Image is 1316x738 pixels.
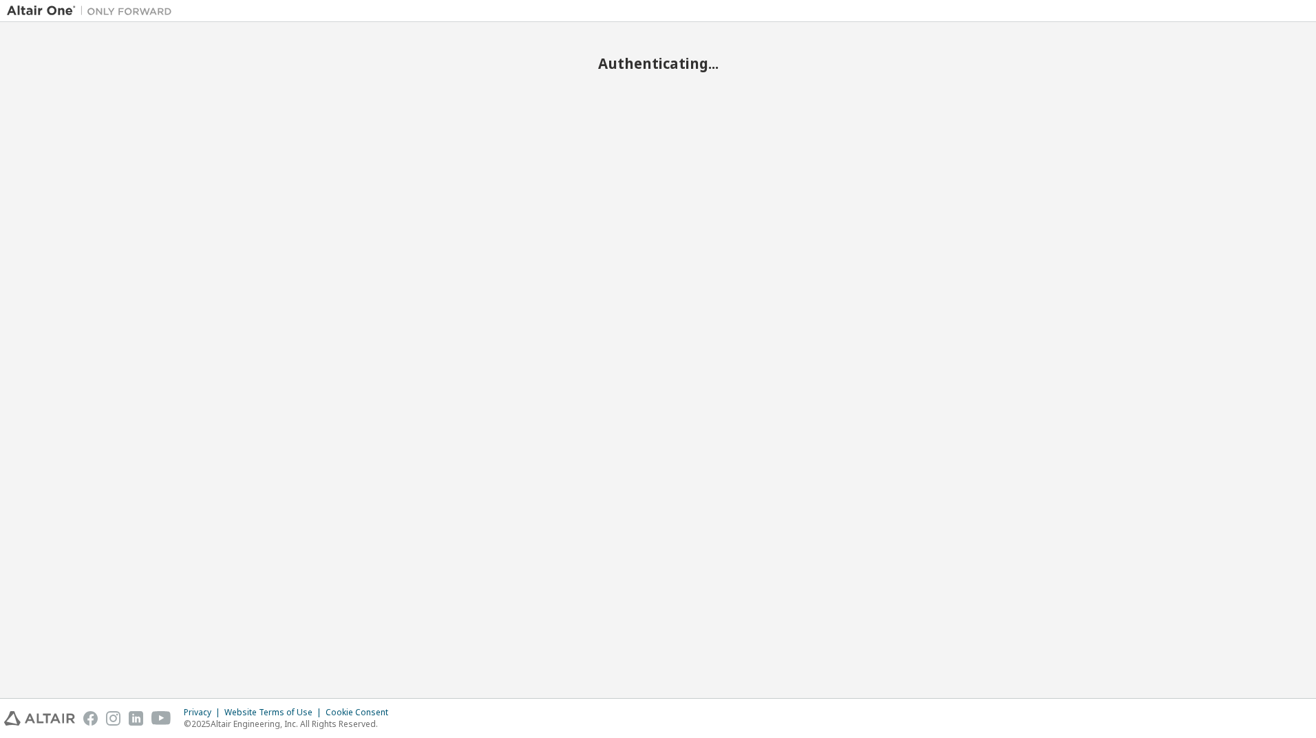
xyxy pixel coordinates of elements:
div: Website Terms of Use [224,707,326,718]
div: Privacy [184,707,224,718]
img: instagram.svg [106,711,120,726]
img: facebook.svg [83,711,98,726]
img: youtube.svg [151,711,171,726]
img: Altair One [7,4,179,18]
img: altair_logo.svg [4,711,75,726]
p: © 2025 Altair Engineering, Inc. All Rights Reserved. [184,718,396,730]
h2: Authenticating... [7,54,1309,72]
img: linkedin.svg [129,711,143,726]
div: Cookie Consent [326,707,396,718]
